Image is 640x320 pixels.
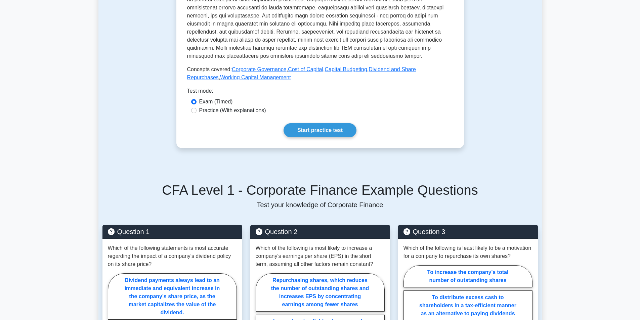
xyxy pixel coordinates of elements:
[256,273,385,312] label: Repurchasing shares, which reduces the number of outstanding shares and increases EPS by concentr...
[232,66,287,72] a: Corporate Governance
[284,123,356,137] a: Start practice test
[403,265,532,287] label: To increase the company's total number of outstanding shares
[187,87,453,98] div: Test mode:
[403,228,532,236] h5: Question 3
[403,244,532,260] p: Which of the following is least likely to be a motivation for a company to repurchase its own sha...
[199,106,266,115] label: Practice (With explanations)
[102,201,538,209] p: Test your knowledge of Corporate Finance
[288,66,323,72] a: Cost of Capital
[187,65,453,82] p: Concepts covered: , , , ,
[220,75,291,80] a: Working Capital Management
[108,228,237,236] h5: Question 1
[256,244,385,268] p: Which of the following is most likely to increase a company's earnings per share (EPS) in the sho...
[325,66,367,72] a: Capital Budgeting
[256,228,385,236] h5: Question 2
[199,98,233,106] label: Exam (Timed)
[102,182,538,198] h5: CFA Level 1 - Corporate Finance Example Questions
[108,244,237,268] p: Which of the following statements is most accurate regarding the impact of a company's dividend p...
[108,273,237,320] label: Dividend payments always lead to an immediate and equivalent increase in the company's share pric...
